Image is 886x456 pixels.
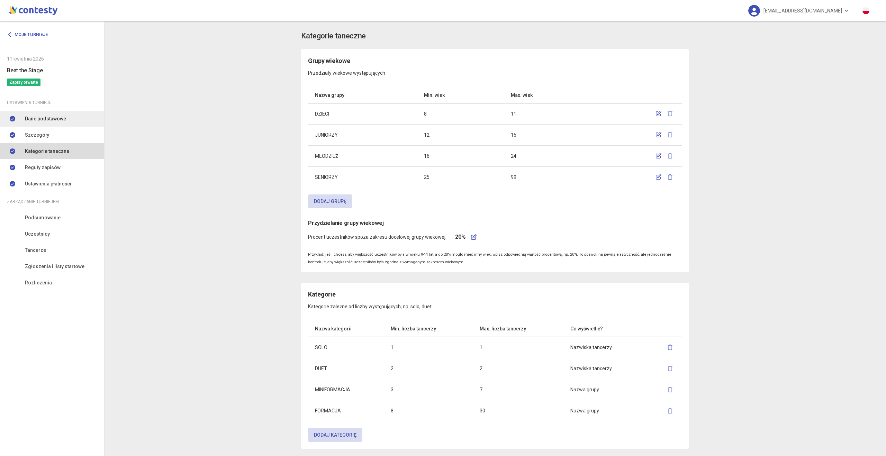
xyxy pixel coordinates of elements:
th: Co wyświetlić? [563,321,647,337]
button: Dodaj grupę [308,194,352,208]
span: Rozliczenia [25,279,52,286]
span: Ustawienia płatności [25,180,71,188]
th: Min. wiek [417,87,504,103]
td: SOLO [308,337,384,358]
th: Nazwa kategorii [308,321,384,337]
td: 1 [473,337,563,358]
a: Moje turnieje [7,28,53,41]
td: 15 [504,124,594,145]
td: 24 [504,145,594,166]
h6: Beat the Stage [7,66,97,75]
p: Kategorie zależne od liczby występujących, np. solo, duet [308,299,682,310]
span: Uczestnicy [25,230,50,238]
td: Nazwa grupy [563,379,647,400]
th: Max. liczba tancerzy [473,321,563,337]
span: Zgłoszenia i listy startowe [25,263,84,270]
span: Kategorie [308,291,336,298]
th: Min. liczba tancerzy [384,321,473,337]
td: 1 [384,337,473,358]
span: Zarządzanie turniejem [7,198,59,206]
td: FORMACJA [308,400,384,421]
td: Nazwa grupy [563,400,647,421]
td: Nazwiska tancerzy [563,337,647,358]
span: Grupy wiekowe [308,57,350,64]
div: 11 kwietnia 2026 [7,55,97,63]
th: Nazwa grupy [308,87,417,103]
td: JUNIORZY [308,124,417,145]
td: 25 [417,166,504,188]
td: 2 [473,358,563,379]
td: Nazwiska tancerzy [563,358,647,379]
td: 12 [417,124,504,145]
td: 16 [417,145,504,166]
h3: Kategorie taneczne [301,30,366,42]
th: Max. wiek [504,87,594,103]
td: 2 [384,358,473,379]
td: DZIECI [308,103,417,124]
button: Dodaj kategorię [308,428,362,442]
span: Zapisy otwarte [7,79,40,86]
p: Przedziały wiekowe występujących [308,66,682,77]
span: Szczegóły [25,131,49,139]
td: 11 [504,103,594,124]
h6: 20% [455,232,465,241]
td: MINIFORMACJA [308,379,384,400]
span: Dane podstawowe [25,115,66,122]
td: DUET [308,358,384,379]
h6: Przydzielanie grupy wiekowej [308,219,682,227]
span: Podsumowanie [25,214,61,221]
app-title: settings-categories.title [301,30,689,42]
span: Kategorie taneczne [25,147,69,155]
span: Procent uczestników spoza zakresu docelowej grupy wiekowej: [308,233,446,241]
span: [EMAIL_ADDRESS][DOMAIN_NAME] [763,3,842,18]
span: Tancerze [25,246,46,254]
td: 99 [504,166,594,188]
td: 3 [384,379,473,400]
td: SENIORZY [308,166,417,188]
td: 8 [417,103,504,124]
div: Ustawienia turnieju [7,99,97,107]
td: 30 [473,400,563,421]
td: 7 [473,379,563,400]
span: Reguły zapisów [25,164,61,171]
small: Przykład: jeśli chcesz, aby większość uczestników była w wieku 9-11 lat, a do 20% mogło mieć inny... [308,252,671,264]
td: 8 [384,400,473,421]
td: MŁODZIEŻ [308,145,417,166]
